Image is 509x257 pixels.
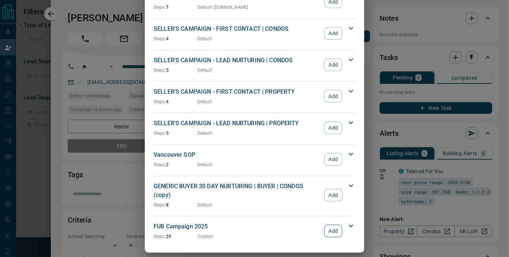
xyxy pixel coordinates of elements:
[197,233,214,240] p: Custom
[154,68,166,73] span: Steps:
[197,161,212,168] p: Default
[324,225,342,237] button: Add
[154,36,166,41] span: Steps:
[154,222,321,231] p: FUB Campaign 2025
[197,202,212,208] p: Default
[197,67,212,74] p: Default
[154,87,321,96] p: SELLER'S CAMPAIGN - FIRST CONTACT | PROPERTY
[154,150,321,159] p: Vancouver SOP
[154,56,321,65] p: SELLER'S CAMPAIGN - LEAD NURTURING | CONDOS
[324,122,342,134] button: Add
[154,149,355,170] div: Vancouver SOPSteps:2DefaultAdd
[154,36,197,42] p: 4
[154,202,166,208] span: Steps:
[324,59,342,71] button: Add
[154,130,197,137] p: 5
[324,90,342,103] button: Add
[154,180,355,210] div: GENERIC BUYER 30 DAY NURTURING | BUYER | CONDOS (copy)Steps:8DefaultAdd
[154,119,321,128] p: SELLER'S CAMPAIGN - LEAD NURTURING | PROPERTY
[324,189,342,201] button: Add
[197,36,212,42] p: Default
[154,99,166,104] span: Steps:
[154,161,197,168] p: 2
[154,118,355,138] div: SELLER'S CAMPAIGN - LEAD NURTURING | PROPERTYSteps:5DefaultAdd
[154,202,197,208] p: 8
[154,55,355,75] div: SELLER'S CAMPAIGN - LEAD NURTURING | CONDOSSteps:5DefaultAdd
[324,153,342,165] button: Add
[154,221,355,241] div: FUB Campaign 2025Steps:29CustomAdd
[324,27,342,40] button: Add
[197,130,212,137] p: Default
[197,98,212,105] p: Default
[154,23,355,44] div: SELLER'S CAMPAIGN - FIRST CONTACT | CONDOSSteps:4DefaultAdd
[154,233,197,240] p: 29
[154,4,197,11] p: 7
[154,182,321,200] p: GENERIC BUYER 30 DAY NURTURING | BUYER | CONDOS (copy)
[154,86,355,107] div: SELLER'S CAMPAIGN - FIRST CONTACT | PROPERTYSteps:4DefaultAdd
[154,98,197,105] p: 4
[154,162,166,167] span: Steps:
[154,5,166,10] span: Steps:
[197,4,248,11] p: Default : [DOMAIN_NAME]
[154,67,197,74] p: 5
[154,234,166,239] span: Steps:
[154,131,166,136] span: Steps:
[154,25,321,33] p: SELLER'S CAMPAIGN - FIRST CONTACT | CONDOS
